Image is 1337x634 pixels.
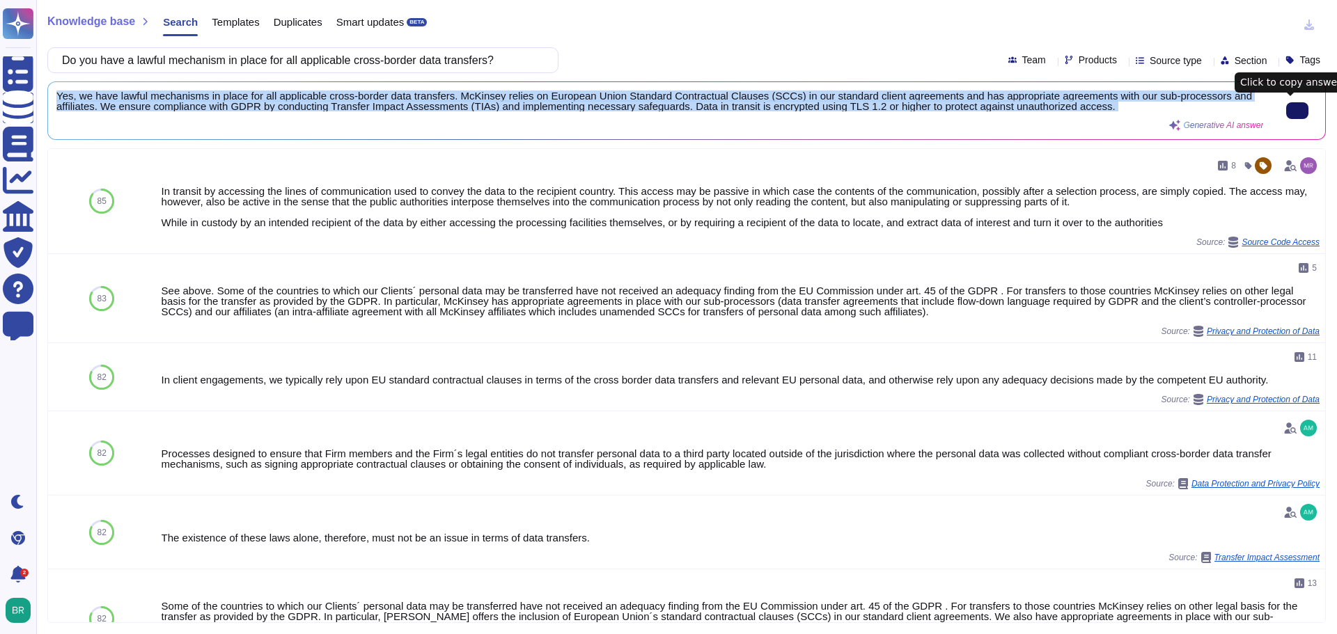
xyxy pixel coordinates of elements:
span: 83 [97,294,107,303]
span: Team [1022,55,1046,65]
span: Source: [1162,394,1320,405]
span: Privacy and Protection of Data [1207,327,1320,335]
div: The existence of these laws alone, therefore, must not be an issue in terms of data transfers. [162,532,1320,543]
span: Duplicates [274,17,322,27]
span: Source: [1162,326,1320,337]
span: Yes, we have lawful mechanisms in place for all applicable cross-border data transfers. McKinsey ... [56,90,1263,111]
span: 82 [97,449,107,457]
div: In transit by accessing the lines of communication used to convey the data to the recipient count... [162,186,1320,228]
div: See above. Some of the countries to which our Clients´ personal data may be transferred have not ... [162,285,1320,317]
span: 8 [1231,161,1236,170]
img: user [1300,504,1317,521]
input: Search a question or template... [55,48,544,72]
span: Privacy and Protection of Data [1207,395,1320,404]
span: Source: [1168,552,1320,563]
span: Generative AI answer [1183,121,1263,129]
span: 85 [97,197,107,205]
div: In client engagements, we typically rely upon EU standard contractual clauses in terms of the cro... [162,374,1320,385]
span: Search [163,17,198,27]
span: 82 [97,615,107,623]
span: 5 [1312,264,1317,272]
div: BETA [407,18,427,26]
img: user [1300,157,1317,174]
span: Source type [1150,56,1202,65]
span: Source Code Access [1242,238,1320,246]
img: user [6,598,31,623]
span: Source: [1196,237,1320,248]
span: 82 [97,373,107,381]
span: Data Protection and Privacy Policy [1191,480,1320,488]
div: Processes designed to ensure that Firm members and the Firm´s legal entities do not transfer pers... [162,448,1320,469]
span: 13 [1308,579,1317,587]
span: Tags [1299,55,1320,65]
span: Products [1079,55,1117,65]
span: Knowledge base [47,16,135,27]
img: user [1300,420,1317,436]
span: 11 [1308,353,1317,361]
span: Templates [212,17,259,27]
span: Section [1235,56,1267,65]
button: user [3,595,40,626]
span: Source: [1146,478,1320,489]
span: 82 [97,528,107,537]
span: Smart updates [336,17,405,27]
span: Transfer Impact Assessment [1214,553,1320,562]
div: 2 [20,569,29,577]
